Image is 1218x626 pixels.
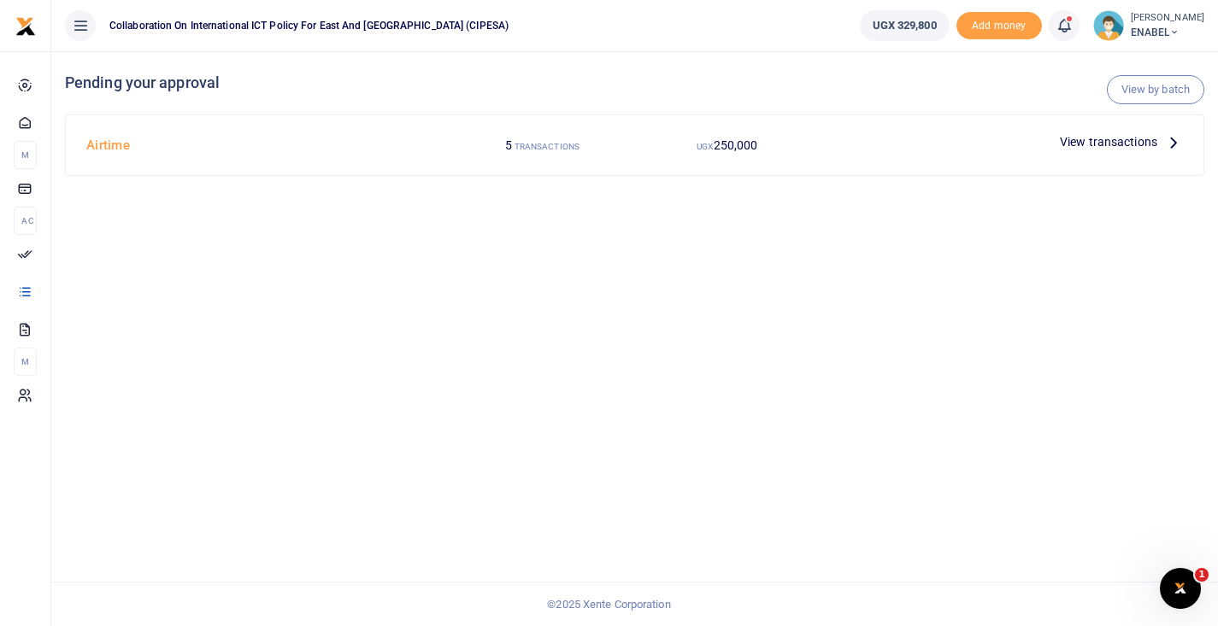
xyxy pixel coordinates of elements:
[1195,568,1209,582] span: 1
[515,142,580,151] small: TRANSACTIONS
[14,348,37,376] li: M
[1131,25,1204,40] span: ENABEL
[956,12,1042,40] span: Add money
[14,141,37,169] li: M
[103,18,515,33] span: Collaboration on International ICT Policy For East and [GEOGRAPHIC_DATA] (CIPESA)
[956,12,1042,40] li: Toup your wallet
[15,19,36,32] a: logo-small logo-large logo-large
[1131,11,1204,26] small: [PERSON_NAME]
[1060,132,1157,151] span: View transactions
[697,142,713,151] small: UGX
[14,207,37,235] li: Ac
[873,17,937,34] span: UGX 329,800
[65,73,1204,92] h4: Pending your approval
[1160,568,1201,609] iframe: Intercom live chat
[1093,10,1124,41] img: profile-user
[956,18,1042,31] a: Add money
[1107,75,1204,104] a: View by batch
[853,10,956,41] li: Wallet ballance
[86,136,443,155] h4: Airtime
[714,138,758,152] span: 250,000
[860,10,950,41] a: UGX 329,800
[505,138,512,152] span: 5
[1093,10,1204,41] a: profile-user [PERSON_NAME] ENABEL
[15,16,36,37] img: logo-small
